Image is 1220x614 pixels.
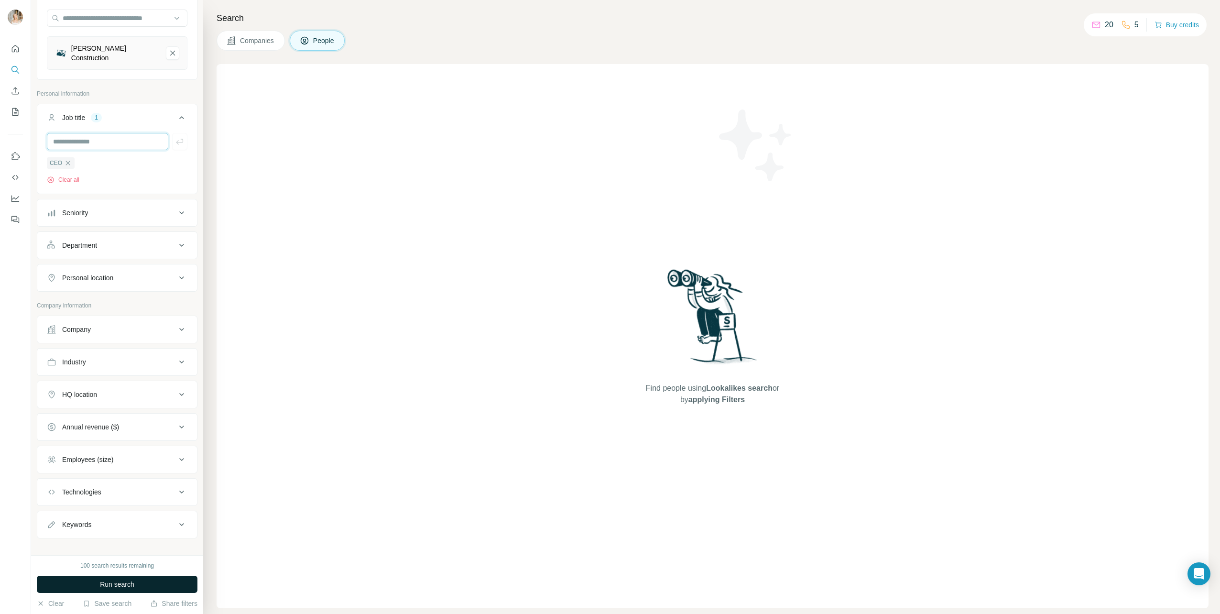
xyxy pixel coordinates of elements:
div: 100 search results remaining [80,561,154,570]
p: 20 [1105,19,1113,31]
button: Feedback [8,211,23,228]
div: Technologies [62,487,101,497]
button: Dashboard [8,190,23,207]
button: Clear all [47,175,79,184]
span: Lookalikes search [706,384,773,392]
span: CEO [50,159,62,167]
button: Use Surfe on LinkedIn [8,148,23,165]
div: Employees (size) [62,455,113,464]
button: Industry [37,351,197,373]
button: Clear [37,599,64,608]
span: Companies [240,36,275,45]
img: Surfe Illustration - Woman searching with binoculars [663,267,762,373]
img: Avatar [8,10,23,25]
span: Find people using or by [636,383,789,406]
img: Surfe Illustration - Stars [713,102,799,188]
button: Job title1 [37,106,197,133]
button: Personal location [37,266,197,289]
button: Technologies [37,481,197,504]
div: HQ location [62,390,97,399]
h4: Search [217,11,1209,25]
div: Department [62,241,97,250]
button: HQ location [37,383,197,406]
span: Run search [100,580,134,589]
button: Annual revenue ($) [37,416,197,439]
span: People [313,36,335,45]
button: Enrich CSV [8,82,23,99]
div: 1 [91,113,102,122]
p: Personal information [37,89,197,98]
div: Annual revenue ($) [62,422,119,432]
img: Forde Construction-logo [55,47,67,59]
button: Quick start [8,40,23,57]
button: Share filters [150,599,197,608]
div: Open Intercom Messenger [1187,562,1210,585]
p: Company information [37,301,197,310]
div: Company [62,325,91,334]
button: My lists [8,103,23,121]
div: Industry [62,357,86,367]
div: Keywords [62,520,91,529]
p: 5 [1134,19,1139,31]
button: Employees (size) [37,448,197,471]
button: Run search [37,576,197,593]
button: Company [37,318,197,341]
div: Personal location [62,273,113,283]
button: Seniority [37,201,197,224]
button: Forde Construction-remove-button [166,46,179,60]
button: Department [37,234,197,257]
button: Save search [83,599,131,608]
div: Seniority [62,208,88,218]
button: Buy credits [1155,18,1199,32]
button: Use Surfe API [8,169,23,186]
button: Keywords [37,513,197,536]
div: [PERSON_NAME] Construction [71,44,158,63]
button: Search [8,61,23,78]
span: applying Filters [688,395,745,404]
div: Job title [62,113,85,122]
